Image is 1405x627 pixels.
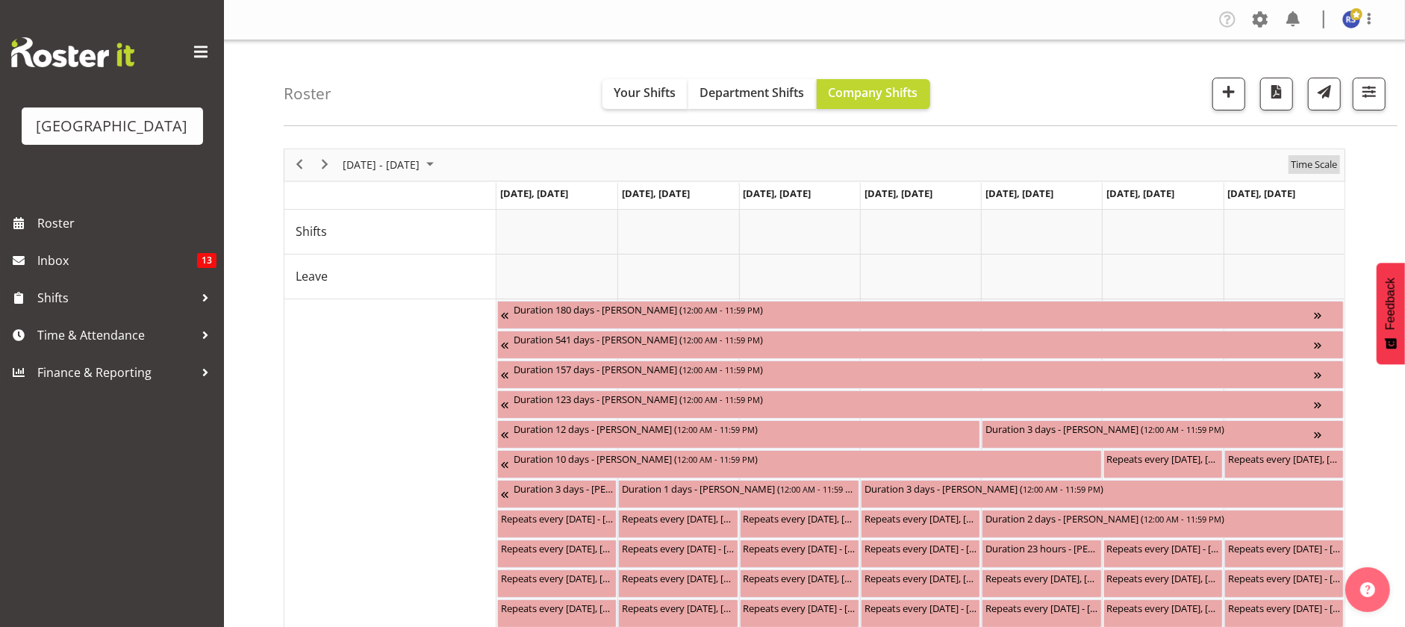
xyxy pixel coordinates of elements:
img: Rosterit website logo [11,37,134,67]
div: Unavailability"s event - Repeats every thursday - Hanna Peters Begin From Thursday, November 27, ... [861,540,980,568]
span: [DATE] - [DATE] [341,155,421,174]
div: Unavailability"s event - Duration 1 days - Hanna Peters Begin From Tuesday, November 25, 2025 at ... [618,480,859,508]
span: 12:00 AM - 11:59 PM [682,304,760,316]
div: November 24 - 30, 2025 [337,149,443,181]
img: help-xxl-2.png [1360,582,1375,597]
div: Unavailability"s event - Duration 123 days - Fiona Macnab Begin From Tuesday, September 30, 2025 ... [497,390,1344,419]
div: Unavailability"s event - Repeats every sunday - Max Allan Begin From Sunday, November 30, 2025 at... [1224,540,1344,568]
span: [DATE], [DATE] [744,187,811,200]
td: Shifts resource [284,210,496,255]
div: Unavailability"s event - Duration 541 days - Thomas Bohanna Begin From Tuesday, July 8, 2025 at 1... [497,331,1344,359]
div: Duration 10 days - [PERSON_NAME] ( ) [514,451,1098,466]
div: Unavailability"s event - Duration 12 days - Caro Richards Begin From Saturday, November 15, 2025 ... [497,420,980,449]
div: Repeats every [DATE] - [PERSON_NAME] ( ) [501,511,613,525]
span: 12:00 AM - 11:59 PM [682,334,760,346]
button: Send a list of all shifts for the selected filtered period to all rostered employees. [1308,78,1341,110]
button: Department Shifts [688,79,817,109]
div: Unavailability"s event - Repeats every monday, tuesday, wednesday, thursday, friday - Jody Smart ... [497,570,617,598]
span: [DATE], [DATE] [1228,187,1296,200]
span: 12:00 AM - 11:59 PM [677,423,755,435]
div: Repeats every [DATE] - [PERSON_NAME] ( ) [985,600,1097,615]
div: Repeats every [DATE], [DATE] - [PERSON_NAME] ( ) [1107,600,1219,615]
div: Repeats every [DATE] - [PERSON_NAME] ( ) [1228,540,1340,555]
span: Feedback [1384,278,1398,330]
div: Repeats every [DATE] - [PERSON_NAME] ( ) [1228,600,1340,615]
div: Repeats every [DATE] - [PERSON_NAME] ( ) [622,540,734,555]
button: October 2025 [340,155,440,174]
div: Repeats every [DATE], [DATE] - [PERSON_NAME] ( ) [1107,451,1219,466]
div: Unavailability"s event - Duration 2 days - Sumner Raos Begin From Friday, November 28, 2025 at 12... [982,510,1344,538]
div: Repeats every [DATE], [DATE], [DATE], [DATE], [DATE] - [PERSON_NAME] ( ) [1107,570,1219,585]
span: Roster [37,212,216,234]
div: Unavailability"s event - Duration 3 days - Amy Duncanson Begin From Thursday, November 27, 2025 a... [861,480,1344,508]
div: Unavailability"s event - Repeats every monday, tuesday, friday - Aiddie Carnihan Begin From Monda... [497,540,617,568]
span: 12:00 AM - 11:59 PM [1144,423,1221,435]
span: Leave [296,267,328,285]
div: Repeats every [DATE], [DATE], [DATE] - [PERSON_NAME] ( ) [985,570,1097,585]
div: Repeats every [DATE] - [PERSON_NAME] ( ) [1107,540,1219,555]
span: [DATE], [DATE] [1106,187,1174,200]
span: [DATE], [DATE] [985,187,1053,200]
span: [DATE], [DATE] [865,187,932,200]
span: Shifts [37,287,194,309]
div: previous period [287,149,312,181]
span: Finance & Reporting [37,361,194,384]
button: Filter Shifts [1353,78,1386,110]
div: Repeats every [DATE], [DATE] - [PERSON_NAME] ( ) [744,511,856,525]
button: Add a new shift [1212,78,1245,110]
button: Company Shifts [817,79,930,109]
div: Repeats every [DATE], [DATE], [DATE], [DATE], [DATE] - [PERSON_NAME] ( ) [501,570,613,585]
div: Unavailability"s event - Repeats every monday, tuesday, wednesday, thursday, friday - Jody Smart ... [618,570,738,598]
div: Unavailability"s event - Repeats every monday - Kelly Shepherd Begin From Monday, November 24, 20... [497,510,617,538]
span: Company Shifts [829,84,918,101]
button: Feedback - Show survey [1377,263,1405,364]
div: Duration 2 days - [PERSON_NAME] ( ) [985,511,1340,525]
div: Unavailability"s event - Repeats every wednesday, thursday - Max Allan Begin From Thursday, Novem... [861,510,980,538]
div: Repeats every [DATE], [DATE], [DATE] - [PERSON_NAME] ( ) [622,511,734,525]
div: Unavailability"s event - Duration 157 days - Ailie Rundle Begin From Wednesday, September 24, 202... [497,361,1344,389]
div: Unavailability"s event - Duration 10 days - Renée Hewitt Begin From Tuesday, November 18, 2025 at... [497,450,1102,478]
button: Your Shifts [602,79,688,109]
td: Leave resource [284,255,496,299]
div: Unavailability"s event - Repeats every monday, tuesday, friday - Aiddie Carnihan Begin From Tuesd... [618,510,738,538]
div: Unavailability"s event - Duration 23 hours - Kelly Shepherd Begin From Friday, November 28, 2025 ... [982,540,1101,568]
div: Duration 123 days - [PERSON_NAME] ( ) [514,391,1314,406]
div: Repeats every [DATE], [DATE], [DATE], [DATE], [DATE] - [PERSON_NAME] ( ) [865,570,976,585]
div: Unavailability"s event - Duration 3 days - Michelle Bradbury Begin From Friday, November 21, 2025... [497,480,617,508]
div: [GEOGRAPHIC_DATA] [37,115,188,137]
span: Inbox [37,249,197,272]
button: Next [315,155,335,174]
button: Previous [290,155,310,174]
div: Unavailability"s event - Repeats every wednesday - Hanna Peters Begin From Wednesday, November 26... [740,540,859,568]
span: 12:00 AM - 11:59 PM [780,483,858,495]
span: 12:00 AM - 11:59 PM [682,393,760,405]
div: Unavailability"s event - Repeats every monday, tuesday, friday - Aiddie Carnihan Begin From Frida... [982,570,1101,598]
div: Repeats every [DATE] - [PERSON_NAME] ( ) [744,600,856,615]
div: Repeats every [DATE] - [PERSON_NAME] ( ) [865,540,976,555]
span: [DATE], [DATE] [622,187,690,200]
div: Unavailability"s event - Duration 180 days - Katrina Luca Begin From Friday, July 4, 2025 at 12:0... [497,301,1344,329]
span: 12:00 AM - 11:59 PM [677,453,755,465]
div: Unavailability"s event - Repeats every friday, monday, tuesday, saturday, thursday - Ruby Grace B... [1103,570,1223,598]
div: Unavailability"s event - Repeats every sunday - Richard Freeman Begin From Sunday, November 30, 2... [1224,570,1344,598]
button: Download a PDF of the roster according to the set date range. [1260,78,1293,110]
div: Repeats every [DATE], [DATE] - [PERSON_NAME] ( ) [1228,451,1340,466]
div: Duration 3 days - [PERSON_NAME] ( ) [865,481,1340,496]
div: Unavailability"s event - Repeats every saturday - Hanna Peters Begin From Saturday, November 29, ... [1103,540,1223,568]
div: Unavailability"s event - Repeats every wednesday, thursday - Max Allan Begin From Wednesday, Nove... [740,510,859,538]
div: Repeats every [DATE], [DATE], [DATE], [DATE], [DATE] - [PERSON_NAME] ( ) [744,570,856,585]
div: Duration 23 hours - [PERSON_NAME] ( ) [985,540,1097,555]
div: next period [312,149,337,181]
span: Your Shifts [614,84,676,101]
div: Unavailability"s event - Duration 3 days - Aaron Smart Begin From Friday, November 28, 2025 at 12... [982,420,1344,449]
div: Duration 12 days - [PERSON_NAME] ( ) [514,421,976,436]
span: Time & Attendance [37,324,194,346]
div: Repeats every [DATE], [DATE], [DATE], [DATE], [DATE] - [PERSON_NAME] ( ) [622,570,734,585]
div: Repeats every [DATE], [DATE], [DATE] - [PERSON_NAME] ( ) [501,600,613,615]
div: Repeats every [DATE] - [PERSON_NAME] ( ) [744,540,856,555]
span: [DATE], [DATE] [500,187,568,200]
span: 12:00 AM - 11:59 PM [1023,483,1100,495]
div: Repeats every [DATE] - [PERSON_NAME] ( ) [865,600,976,615]
div: Duration 157 days - [PERSON_NAME] ( ) [514,361,1314,376]
span: Time Scale [1289,155,1339,174]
